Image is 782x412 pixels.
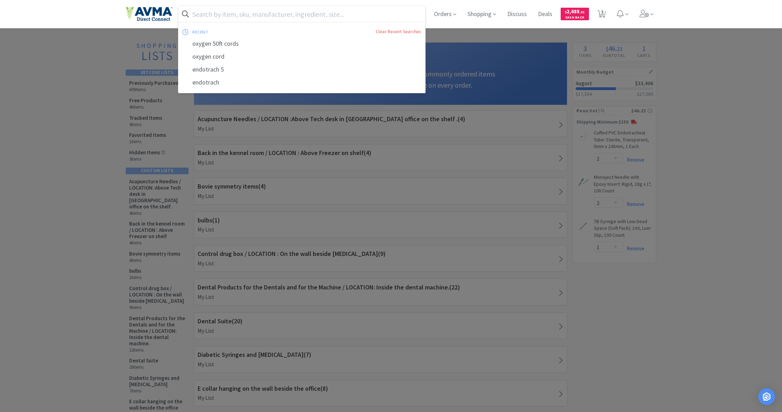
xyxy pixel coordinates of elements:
span: 2,688 [565,8,585,15]
div: oxygen cord [178,50,425,63]
a: Discuss [504,11,530,17]
span: $ [565,10,567,14]
div: endotrach 5 [178,63,425,76]
a: Deals [535,11,555,17]
input: Search by item, sku, manufacturer, ingredient, size... [178,6,425,22]
span: Cash Back [565,16,585,20]
div: endotrach [178,76,425,89]
div: oxygen 50ft cords [178,37,425,50]
a: Clear Recent Searches [376,29,421,35]
div: recent [192,27,292,37]
a: $2,688.81Cash Back [561,5,589,23]
img: e4e33dab9f054f5782a47901c742baa9_102.png [126,7,172,21]
a: 3 [595,12,609,18]
div: Open Intercom Messenger [758,388,775,405]
span: . 81 [580,10,585,14]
